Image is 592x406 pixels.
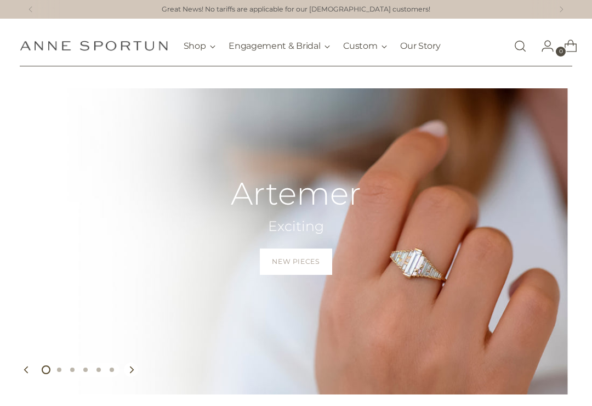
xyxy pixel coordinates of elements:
[162,4,430,15] a: Great News! No tariffs are applicable for our [DEMOGRAPHIC_DATA] customers!
[66,363,79,376] button: Move carousel to slide 3
[532,35,554,57] a: Go to the account page
[231,176,361,211] h2: Artemer
[231,217,361,235] h2: Exciting
[184,34,216,58] button: Shop
[509,35,531,57] a: Open search modal
[555,35,577,57] a: Open cart modal
[272,257,320,267] span: New Pieces
[260,249,332,275] a: New Pieces
[229,34,330,58] button: Engagement & Bridal
[20,363,34,377] button: Move to previous carousel slide
[20,41,168,51] a: Anne Sportun Fine Jewellery
[124,363,138,377] button: Move to next carousel slide
[53,363,66,376] button: Move carousel to slide 2
[92,363,105,376] button: Move carousel to slide 5
[343,34,387,58] button: Custom
[556,47,566,57] span: 0
[105,363,118,376] button: Move carousel to slide 6
[400,34,440,58] a: Our Story
[79,363,92,376] button: Move carousel to slide 4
